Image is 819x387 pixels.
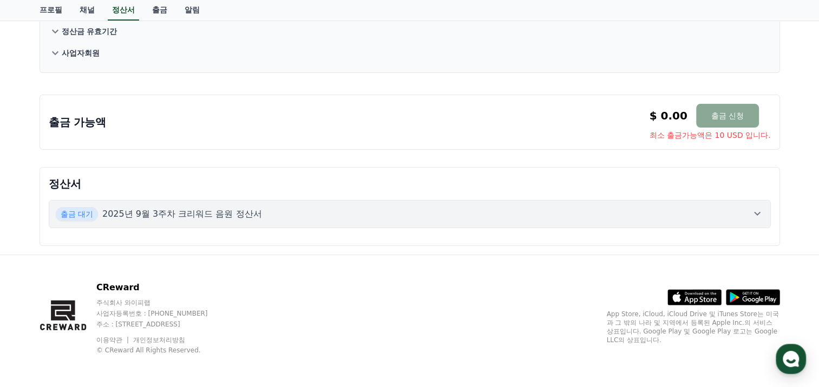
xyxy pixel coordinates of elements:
[62,48,100,58] p: 사업자회원
[62,26,117,37] p: 정산금 유효기간
[167,313,180,322] span: 설정
[650,108,687,123] p: $ 0.00
[3,297,71,324] a: 홈
[102,208,262,221] p: 2025년 9월 3주차 크리워드 음원 정산서
[607,310,780,344] p: App Store, iCloud, iCloud Drive 및 iTunes Store는 미국과 그 밖의 나라 및 지역에서 등록된 Apple Inc.의 서비스 상표입니다. Goo...
[133,336,185,344] a: 개인정보처리방침
[696,104,759,128] button: 출금 신청
[96,346,228,355] p: © CReward All Rights Reserved.
[140,297,208,324] a: 설정
[96,281,228,294] p: CReward
[99,314,112,323] span: 대화
[96,298,228,307] p: 주식회사 와이피랩
[49,176,771,191] p: 정산서
[96,320,228,329] p: 주소 : [STREET_ADDRESS]
[49,42,771,64] button: 사업자회원
[49,200,771,228] button: 출금 대기 2025년 9월 3주차 크리워드 음원 정산서
[49,115,107,130] p: 출금 가능액
[71,297,140,324] a: 대화
[56,207,98,221] span: 출금 대기
[96,309,228,318] p: 사업자등록번호 : [PHONE_NUMBER]
[49,21,771,42] button: 정산금 유효기간
[34,313,41,322] span: 홈
[96,336,130,344] a: 이용약관
[650,130,771,141] span: 최소 출금가능액은 10 USD 입니다.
